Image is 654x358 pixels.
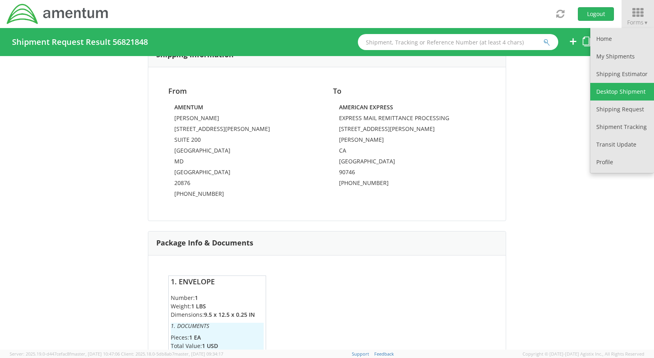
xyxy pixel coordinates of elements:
td: SUITE 200 [174,136,315,147]
td: [GEOGRAPHIC_DATA] [174,147,315,157]
a: Shipping Estimator [590,65,654,83]
li: Pieces: [171,333,264,342]
span: Copyright © [DATE]-[DATE] Agistix Inc., All Rights Reserved [523,351,644,357]
span: Server: 2025.19.0-d447cefac8f [10,351,120,357]
h3: Package Info & Documents [156,239,253,247]
strong: AMERICAN EXPRESS [339,103,393,111]
strong: 9.5 x 12.5 x 0.25 IN [204,311,255,318]
a: Transit Update [590,136,654,153]
strong: 1 USD [202,342,218,350]
td: 20876 [174,179,315,190]
strong: 1 LBS [191,302,206,310]
td: CA [339,147,480,157]
span: ▼ [644,19,648,26]
strong: 1 EA [189,334,201,341]
a: Desktop Shipment [590,83,654,101]
a: Home [590,30,654,48]
td: [STREET_ADDRESS][PERSON_NAME] [174,125,315,136]
li: Number: [171,294,264,302]
a: Shipment Tracking [590,118,654,136]
td: [PERSON_NAME] [339,136,480,147]
li: Weight: [171,302,264,310]
button: Logout [578,7,614,21]
a: My Shipments [590,48,654,65]
li: Dimensions: [171,310,264,319]
a: Shipping Request [590,101,654,118]
td: [STREET_ADDRESS][PERSON_NAME] [339,125,480,136]
img: dyn-intl-logo-049831509241104b2a82.png [6,3,109,25]
a: Feedback [374,351,394,357]
span: master, [DATE] 09:34:17 [174,351,223,357]
td: 90746 [339,168,480,179]
td: [PERSON_NAME] [174,114,315,125]
h4: Shipment Request Result 56821848 [12,38,148,46]
h4: 1. Envelope [171,278,264,286]
li: Total Value: [171,342,264,350]
td: [PHONE_NUMBER] [339,179,480,190]
h3: Shipping Information [156,51,234,59]
span: master, [DATE] 10:47:06 [71,351,120,357]
td: [PHONE_NUMBER] [174,190,315,201]
h6: 1. Documents [171,323,264,329]
strong: AMENTUM [174,103,203,111]
input: Shipment, Tracking or Reference Number (at least 4 chars) [358,34,558,50]
h4: From [168,87,321,95]
span: Client: 2025.18.0-5db8ab7 [121,351,223,357]
a: Support [352,351,369,357]
td: [GEOGRAPHIC_DATA] [339,157,480,168]
td: EXPRESS MAIL REMITTANCE PROCESSING [339,114,480,125]
td: [GEOGRAPHIC_DATA] [174,168,315,179]
span: Forms [627,18,648,26]
strong: 1 [195,294,198,302]
a: Profile [590,153,654,171]
h4: To [333,87,486,95]
td: MD [174,157,315,168]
